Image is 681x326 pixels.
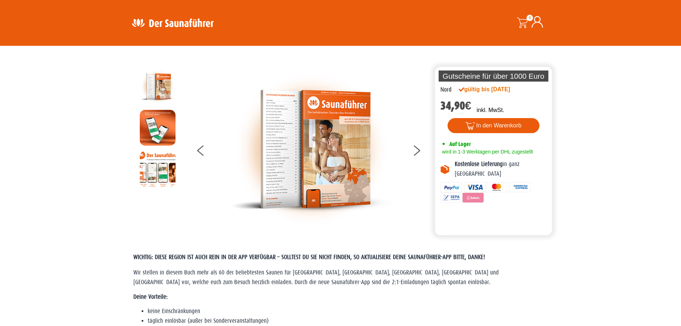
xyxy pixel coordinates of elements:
[440,85,451,94] div: Nord
[133,254,485,261] span: WICHTIG: DIESE REGION IST AUCH REIN IN DER APP VERFÜGBAR – SOLLTEST DU SIE NICHT FINDEN, SO AKTUA...
[440,99,472,112] bdi: 34,90
[448,118,539,133] button: In den Warenkorb
[465,99,472,112] span: €
[527,15,533,21] span: 0
[133,293,168,300] strong: Deine Vorteile:
[140,110,176,146] img: MOCKUP-iPhone_regional
[140,151,176,187] img: Anleitung7tn
[148,316,548,326] li: täglich einlösbar (außer bei Sonderveranstaltungen)
[455,161,503,167] b: Kostenlose Lieferung
[439,70,549,82] p: Gutscheine für über 1000 Euro
[148,307,548,316] li: keine Einschränkungen
[459,85,526,94] div: gültig bis [DATE]
[231,69,391,230] img: der-saunafuehrer-2025-nord
[455,160,547,179] p: in ganz [GEOGRAPHIC_DATA]
[477,106,504,115] p: inkl. MwSt.
[449,141,471,147] span: Auf Lager
[133,269,499,285] span: Wir stellen in diesem Buch mehr als 60 der beliebtesten Saunen für [GEOGRAPHIC_DATA], [GEOGRAPHIC...
[140,69,176,104] img: der-saunafuehrer-2025-nord
[440,149,533,155] span: wird in 1-3 Werktagen per DHL zugestellt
